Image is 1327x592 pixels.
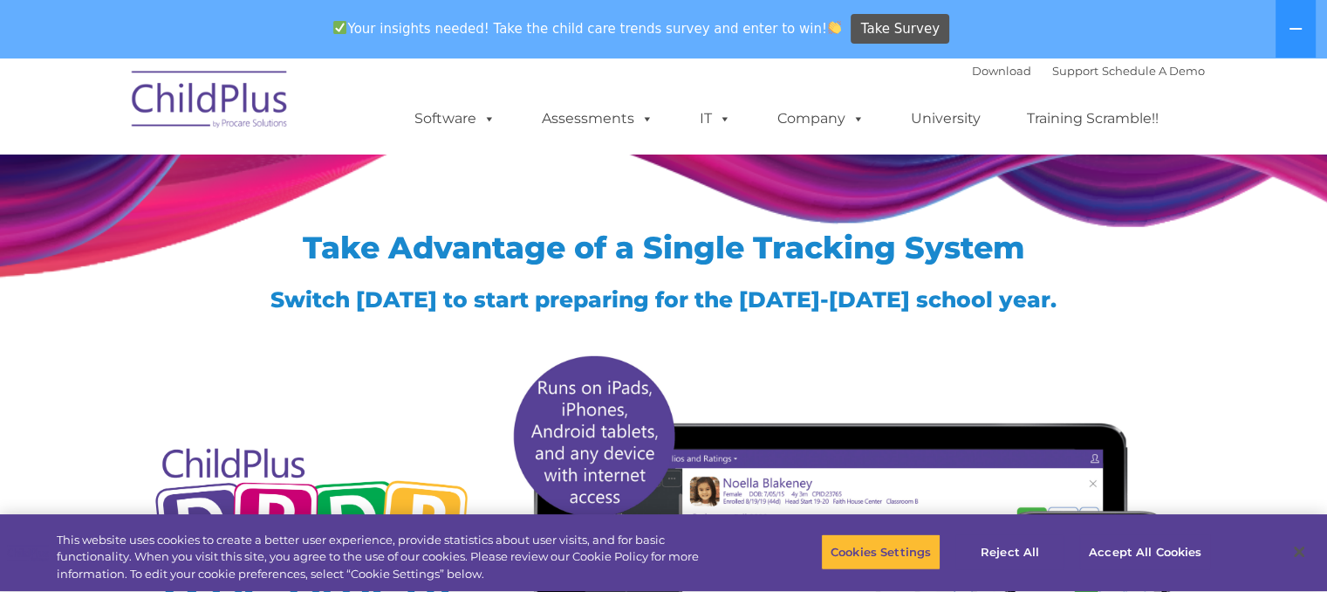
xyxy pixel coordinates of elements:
[821,533,941,570] button: Cookies Settings
[760,101,882,136] a: Company
[851,14,949,45] a: Take Survey
[955,533,1064,570] button: Reject All
[1280,533,1318,571] button: Close
[1102,64,1205,78] a: Schedule A Demo
[861,14,940,45] span: Take Survey
[1009,101,1176,136] a: Training Scramble!!
[57,532,730,583] div: This website uses cookies to create a better user experience, provide statistics about user visit...
[270,286,1057,313] span: Switch [DATE] to start preparing for the [DATE]-[DATE] school year.
[397,101,513,136] a: Software
[333,21,346,34] img: ✅
[524,101,671,136] a: Assessments
[682,101,749,136] a: IT
[972,64,1031,78] a: Download
[893,101,998,136] a: University
[303,229,1025,266] span: Take Advantage of a Single Tracking System
[326,11,849,45] span: Your insights needed! Take the child care trends survey and enter to win!
[1079,533,1211,570] button: Accept All Cookies
[1052,64,1098,78] a: Support
[972,64,1205,78] font: |
[828,21,841,34] img: 👏
[123,59,298,146] img: ChildPlus by Procare Solutions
